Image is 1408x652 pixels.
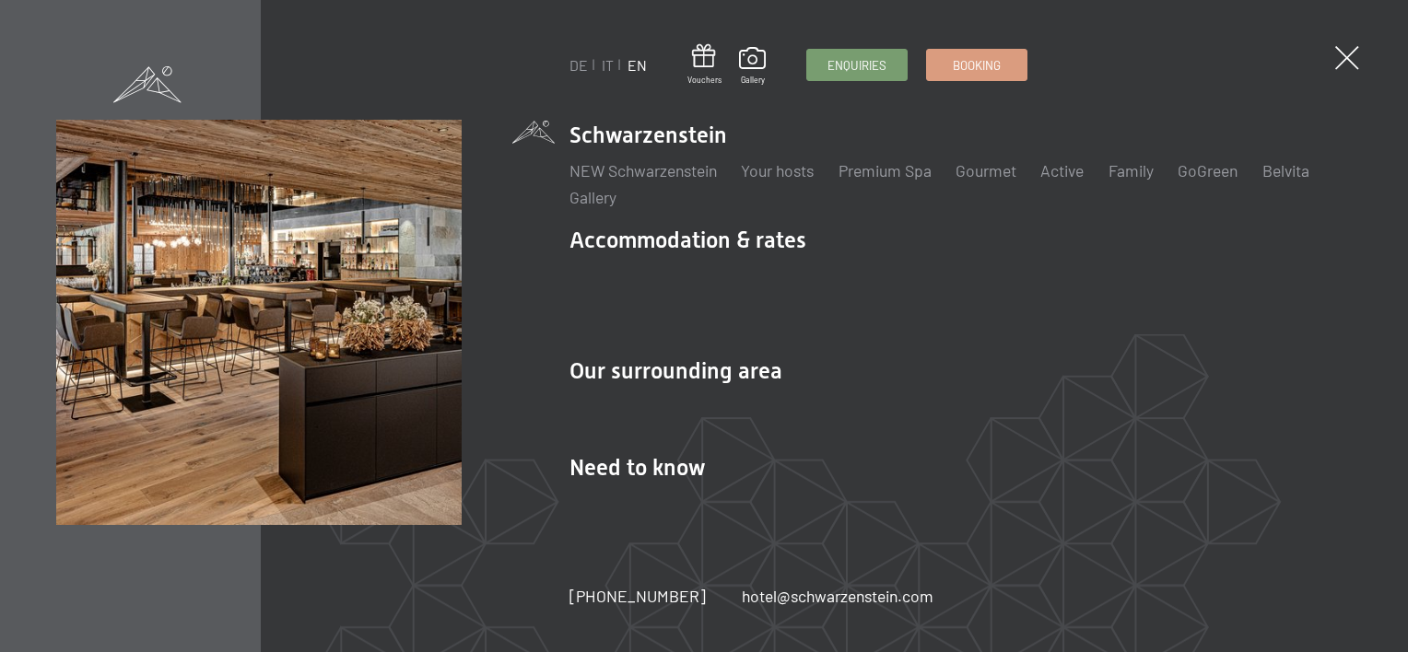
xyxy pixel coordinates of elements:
a: Enquiries [807,50,907,80]
a: Your hosts [741,160,814,180]
a: Premium Spa [839,160,932,180]
a: Active [1040,160,1084,180]
span: Booking [953,57,1001,74]
span: Vouchers [687,75,722,86]
a: Belvita [1262,160,1309,180]
a: Gallery [569,187,616,207]
a: DE [569,56,588,74]
a: hotel@schwarzenstein.com [742,585,933,608]
span: Enquiries [827,57,886,74]
a: Vouchers [687,44,722,86]
a: Booking [927,50,1027,80]
a: Gallery [739,47,766,86]
a: Family [1109,160,1154,180]
span: Gallery [739,75,766,86]
a: EN [628,56,647,74]
a: Gourmet [956,160,1016,180]
a: IT [602,56,614,74]
a: NEW Schwarzenstein [569,160,717,180]
a: [PHONE_NUMBER] [569,585,706,608]
span: [PHONE_NUMBER] [569,586,706,606]
a: GoGreen [1178,160,1238,180]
